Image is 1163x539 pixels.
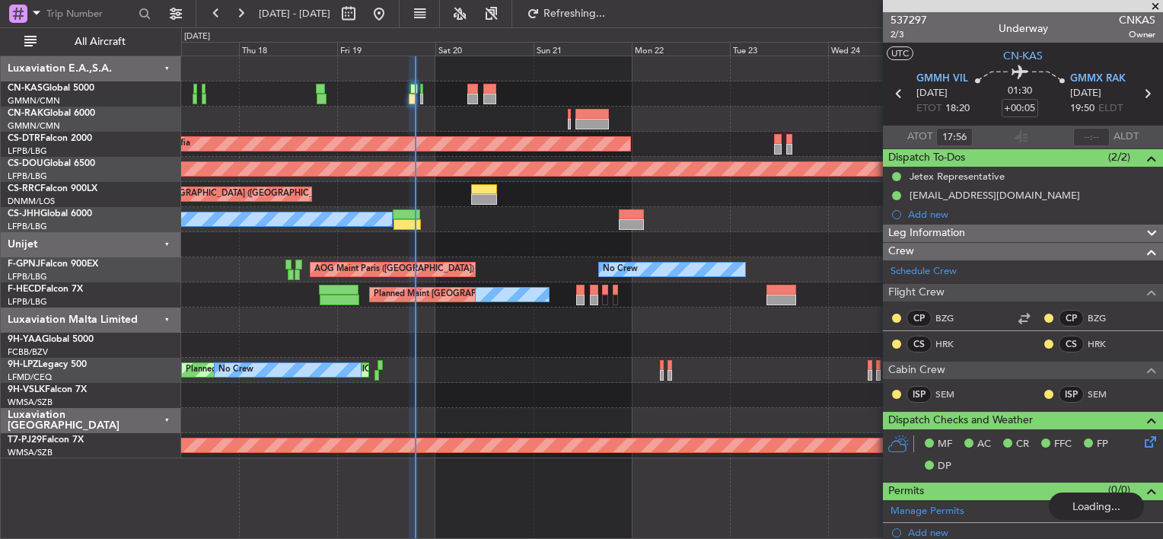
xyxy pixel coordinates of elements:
[828,42,926,56] div: Wed 24
[888,225,965,242] span: Leg Information
[374,283,613,306] div: Planned Maint [GEOGRAPHIC_DATA] ([GEOGRAPHIC_DATA])
[1070,86,1101,101] span: [DATE]
[520,2,611,26] button: Refreshing...
[8,196,55,207] a: DNMM/LOS
[8,435,42,445] span: T7-PJ29
[8,159,95,168] a: CS-DOUGlobal 6500
[8,145,47,157] a: LFPB/LBG
[888,483,924,500] span: Permits
[632,42,730,56] div: Mon 22
[938,459,951,474] span: DP
[907,336,932,352] div: CS
[938,437,952,452] span: MF
[603,258,638,281] div: No Crew
[1114,129,1139,145] span: ALDT
[8,296,47,308] a: LFPB/LBG
[1059,336,1084,352] div: CS
[888,149,965,167] span: Dispatch To-Dos
[1003,48,1043,64] span: CN-KAS
[8,120,60,132] a: GMMN/CMN
[907,310,932,327] div: CP
[8,134,40,143] span: CS-DTR
[8,447,53,458] a: WMSA/SZB
[40,37,161,47] span: All Aircraft
[891,504,964,519] a: Manage Permits
[8,360,87,369] a: 9H-LPZLegacy 500
[1054,437,1072,452] span: FFC
[8,221,47,232] a: LFPB/LBG
[8,260,40,269] span: F-GPNJ
[8,209,40,218] span: CS-JHH
[730,42,828,56] div: Tue 23
[887,46,913,60] button: UTC
[891,28,927,41] span: 2/3
[916,86,948,101] span: [DATE]
[8,435,84,445] a: T7-PJ29Falcon 7X
[935,388,970,401] a: SEM
[935,337,970,351] a: HRK
[8,95,60,107] a: GMMN/CMN
[1049,493,1144,520] div: Loading...
[1008,84,1032,99] span: 01:30
[888,362,945,379] span: Cabin Crew
[1088,337,1122,351] a: HRK
[8,84,43,93] span: CN-KAS
[1073,128,1110,146] input: --:--
[534,42,632,56] div: Sun 21
[1059,310,1084,327] div: CP
[916,101,942,116] span: ETOT
[8,260,98,269] a: F-GPNJFalcon 900EX
[910,189,1080,202] div: [EMAIL_ADDRESS][DOMAIN_NAME]
[184,30,210,43] div: [DATE]
[314,258,474,281] div: AOG Maint Paris ([GEOGRAPHIC_DATA])
[1088,311,1122,325] a: BZG
[1098,101,1123,116] span: ELDT
[8,109,95,118] a: CN-RAKGlobal 6000
[8,209,92,218] a: CS-JHHGlobal 6000
[8,385,45,394] span: 9H-VSLK
[239,42,337,56] div: Thu 18
[8,171,47,182] a: LFPB/LBG
[8,385,87,394] a: 9H-VSLKFalcon 7X
[8,397,53,408] a: WMSA/SZB
[916,72,968,87] span: GMMH VIL
[8,159,43,168] span: CS-DOU
[1070,72,1126,87] span: GMMX RAK
[888,243,914,260] span: Crew
[1088,388,1122,401] a: SEM
[337,42,435,56] div: Fri 19
[8,134,92,143] a: CS-DTRFalcon 2000
[936,128,973,146] input: --:--
[1108,149,1130,165] span: (2/2)
[8,109,43,118] span: CN-RAK
[8,184,97,193] a: CS-RRCFalcon 900LX
[1097,437,1108,452] span: FP
[8,346,48,358] a: FCBB/BZV
[259,7,330,21] span: [DATE] - [DATE]
[17,30,165,54] button: All Aircraft
[100,183,339,206] div: Planned Maint [GEOGRAPHIC_DATA] ([GEOGRAPHIC_DATA])
[543,8,607,19] span: Refreshing...
[1108,482,1130,498] span: (0/0)
[935,311,970,325] a: BZG
[8,360,38,369] span: 9H-LPZ
[1016,437,1029,452] span: CR
[8,335,42,344] span: 9H-YAA
[908,526,1155,539] div: Add new
[945,101,970,116] span: 18:20
[8,84,94,93] a: CN-KASGlobal 5000
[8,285,41,294] span: F-HECD
[46,2,134,25] input: Trip Number
[999,21,1048,37] div: Underway
[1059,386,1084,403] div: ISP
[977,437,991,452] span: AC
[218,359,253,381] div: No Crew
[907,386,932,403] div: ISP
[8,335,94,344] a: 9H-YAAGlobal 5000
[888,412,1033,429] span: Dispatch Checks and Weather
[1119,28,1155,41] span: Owner
[8,372,52,383] a: LFMD/CEQ
[8,184,40,193] span: CS-RRC
[1119,12,1155,28] span: CNKAS
[8,271,47,282] a: LFPB/LBG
